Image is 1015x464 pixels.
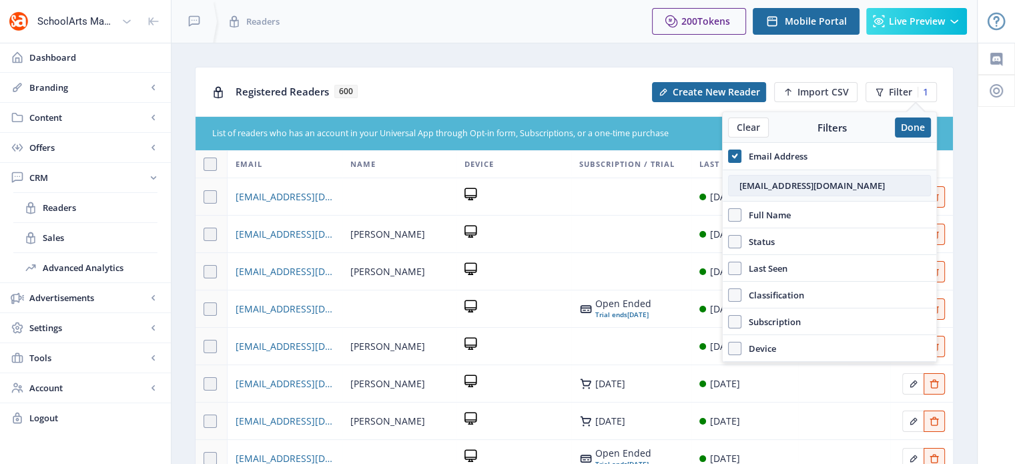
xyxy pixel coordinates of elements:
a: [EMAIL_ADDRESS][DOMAIN_NAME] [236,189,334,205]
span: 600 [334,85,358,98]
a: New page [644,82,766,102]
button: Import CSV [774,82,858,102]
span: Create New Reader [673,87,760,97]
span: Device [741,340,776,357]
span: Settings [29,321,147,334]
span: Advertisements [29,291,147,304]
span: Advanced Analytics [43,261,157,274]
a: Edit page [924,451,945,463]
span: Trial ends [595,310,627,319]
span: Email [236,156,262,172]
span: [PERSON_NAME] [350,226,425,242]
a: [EMAIL_ADDRESS][DOMAIN_NAME] [236,301,334,317]
span: Import CSV [797,87,849,97]
button: Create New Reader [652,82,766,102]
span: Last Seen [699,156,743,172]
div: SchoolArts Magazine [37,7,116,36]
a: [EMAIL_ADDRESS][DOMAIN_NAME] [236,338,334,355]
a: Edit page [902,451,924,463]
span: [PERSON_NAME] [350,413,425,429]
span: Branding [29,81,147,94]
span: Classification [741,287,804,303]
div: [DATE] [710,264,740,280]
div: [DATE] [710,189,740,205]
div: [DATE] [710,226,740,242]
div: [DATE] [710,376,740,392]
span: Email Address [741,148,807,164]
span: Offers [29,141,147,154]
span: Dashboard [29,51,160,64]
a: [EMAIL_ADDRESS][DOMAIN_NAME] [236,413,334,429]
button: Done [895,118,931,138]
span: [PERSON_NAME] [350,376,425,392]
a: Edit page [902,376,924,389]
span: Device [464,156,494,172]
span: Readers [246,15,280,28]
span: Subscription / Trial [579,156,675,172]
span: Account [29,381,147,395]
span: [PERSON_NAME] [350,338,425,355]
a: Sales [13,223,157,252]
span: Readers [43,201,157,214]
a: New page [766,82,858,102]
a: Edit page [924,376,945,389]
span: CRM [29,171,147,184]
span: Live Preview [889,16,945,27]
span: Subscription [741,314,801,330]
span: Full Name [741,207,791,223]
div: Open Ended [595,298,651,309]
button: Mobile Portal [753,8,860,35]
a: [EMAIL_ADDRESS][DOMAIN_NAME] [236,376,334,392]
div: Open Ended [595,448,651,459]
span: Tokens [697,15,730,27]
button: 200Tokens [652,8,746,35]
button: Filter1 [866,82,937,102]
span: Content [29,111,147,124]
span: Name [350,156,376,172]
div: 1 [918,87,928,97]
div: [DATE] [710,338,740,355]
div: [DATE] [710,301,740,317]
button: Live Preview [866,8,967,35]
a: [EMAIL_ADDRESS][DOMAIN_NAME] [236,264,334,280]
span: Mobile Portal [785,16,847,27]
a: Edit page [902,413,924,426]
div: [DATE] [595,416,625,427]
div: [DATE] [710,413,740,429]
a: Advanced Analytics [13,253,157,282]
div: List of readers who has an account in your Universal App through Opt-in form, Subscriptions, or a... [212,128,857,140]
img: properties.app_icon.png [8,11,29,32]
a: [EMAIL_ADDRESS][DOMAIN_NAME] [236,226,334,242]
span: Tools [29,351,147,365]
a: Edit page [924,413,945,426]
span: [PERSON_NAME] [350,264,425,280]
span: Status [741,234,775,250]
button: Clear [728,118,769,138]
span: Filter [889,87,912,97]
span: Registered Readers [236,85,329,98]
div: Filters [769,121,895,134]
div: [DATE] [595,379,625,389]
span: Logout [29,411,160,425]
a: Readers [13,193,157,222]
span: Last Seen [741,260,787,276]
span: Sales [43,231,157,244]
div: [DATE] [595,309,651,320]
